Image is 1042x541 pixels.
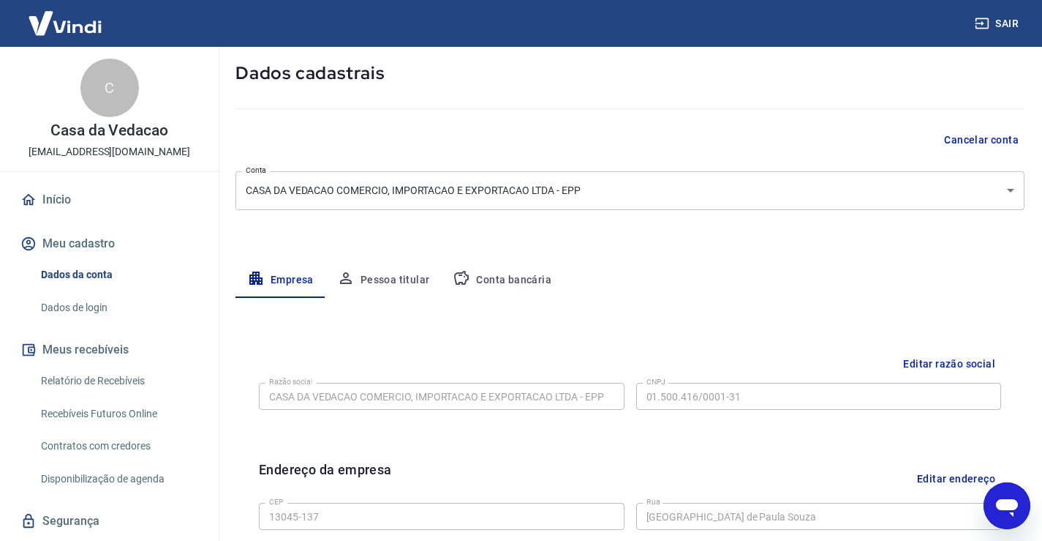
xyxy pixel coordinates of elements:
button: Empresa [235,263,325,298]
label: Rua [646,496,660,507]
a: Recebíveis Futuros Online [35,399,201,429]
h5: Dados cadastrais [235,61,1024,85]
button: Editar razão social [897,351,1001,378]
label: Conta [246,165,266,176]
a: Disponibilização de agenda [35,464,201,494]
label: Razão social [269,376,312,387]
img: Vindi [18,1,113,45]
a: Dados da conta [35,260,201,290]
label: CEP [269,496,283,507]
button: Meu cadastro [18,228,201,260]
button: Editar endereço [911,460,1001,497]
a: Contratos com credores [35,431,201,461]
a: Segurança [18,505,201,537]
a: Dados de login [35,293,201,323]
label: CNPJ [646,376,665,387]
p: [EMAIL_ADDRESS][DOMAIN_NAME] [29,144,190,160]
button: Pessoa titular [325,263,442,298]
button: Cancelar conta [938,127,1024,154]
button: Meus recebíveis [18,334,201,366]
div: CASA DA VEDACAO COMERCIO, IMPORTACAO E EXPORTACAO LTDA - EPP [235,171,1024,210]
a: Início [18,184,201,216]
a: Relatório de Recebíveis [35,366,201,396]
button: Conta bancária [441,263,563,298]
iframe: Botão para abrir a janela de mensagens [984,482,1030,529]
div: C [80,59,139,117]
h6: Endereço da empresa [259,460,392,497]
p: Casa da Vedacao [50,123,168,138]
button: Sair [972,10,1024,37]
